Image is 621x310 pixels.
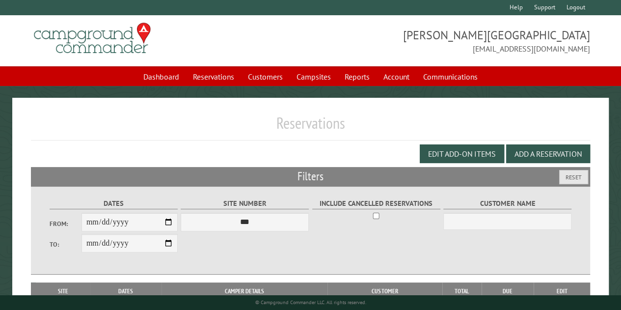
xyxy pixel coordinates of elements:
[50,240,81,249] label: To:
[442,282,482,300] th: Total
[291,67,337,86] a: Campsites
[534,282,590,300] th: Edit
[420,144,504,163] button: Edit Add-on Items
[443,198,571,209] label: Customer Name
[187,67,240,86] a: Reservations
[506,144,590,163] button: Add a Reservation
[327,282,442,300] th: Customer
[312,198,440,209] label: Include Cancelled Reservations
[36,282,90,300] th: Site
[378,67,415,86] a: Account
[339,67,376,86] a: Reports
[559,170,588,184] button: Reset
[31,167,590,186] h2: Filters
[31,113,590,141] h1: Reservations
[181,198,309,209] label: Site Number
[255,299,366,306] small: © Campground Commander LLC. All rights reserved.
[90,282,162,300] th: Dates
[31,19,154,57] img: Campground Commander
[50,219,81,228] label: From:
[242,67,289,86] a: Customers
[311,27,590,55] span: [PERSON_NAME][GEOGRAPHIC_DATA] [EMAIL_ADDRESS][DOMAIN_NAME]
[417,67,484,86] a: Communications
[482,282,534,300] th: Due
[162,282,327,300] th: Camper Details
[137,67,185,86] a: Dashboard
[50,198,178,209] label: Dates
